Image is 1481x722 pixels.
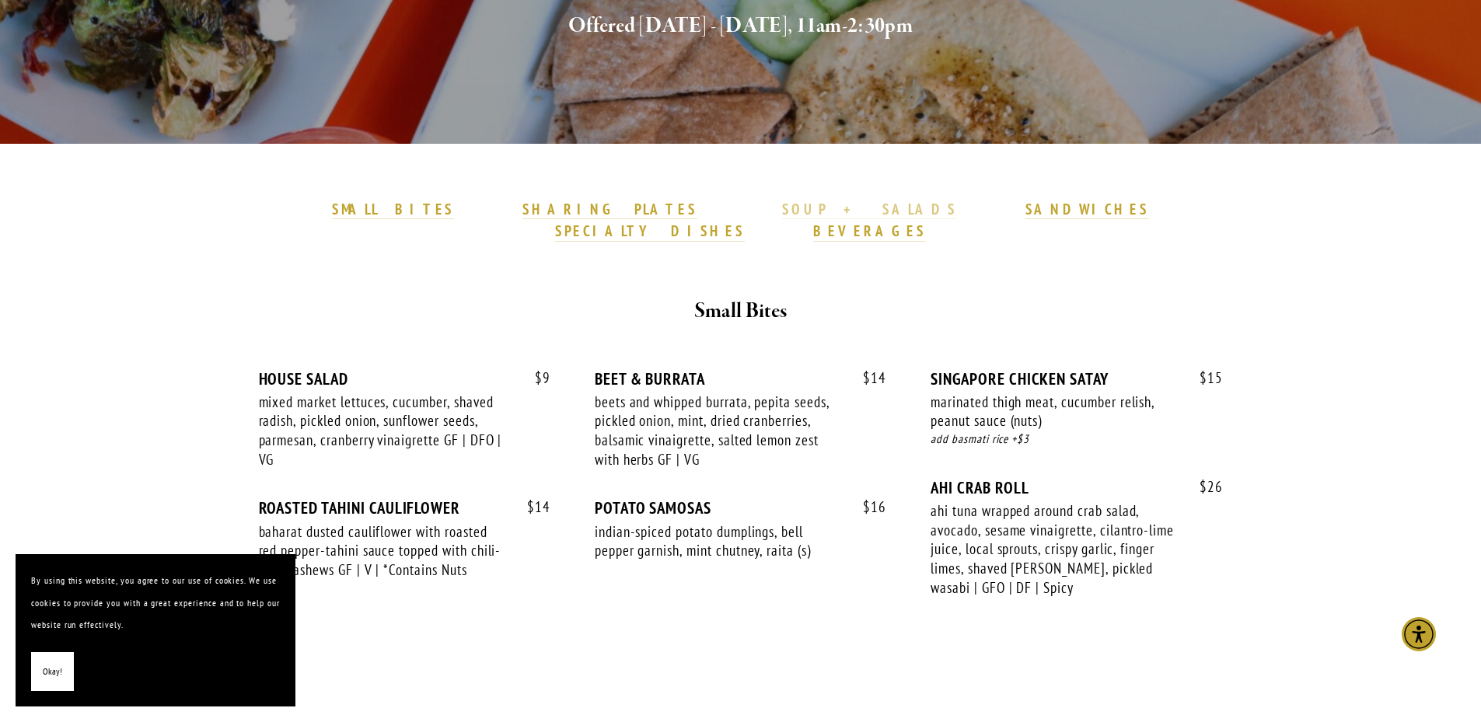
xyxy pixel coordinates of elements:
a: SMALL BITES [332,200,454,220]
span: Okay! [43,661,62,683]
div: ahi tuna wrapped around crab salad, avocado, sesame vinaigrette, cilantro-lime juice, local sprou... [931,501,1178,598]
strong: SOUP + SALADS [782,200,956,218]
a: SANDWICHES [1025,200,1150,220]
strong: SHARING PLATES [522,200,697,218]
a: SHARING PLATES [522,200,697,220]
div: indian-spiced potato dumplings, bell pepper garnish, mint chutney, raita (s) [595,522,842,560]
span: $ [535,368,543,387]
strong: SPECIALTY DISHES [555,221,745,240]
div: baharat dusted cauliflower with roasted red pepper-tahini sauce topped with chili-lime cashews GF... [259,522,506,580]
span: $ [863,497,871,516]
div: Accessibility Menu [1402,617,1436,651]
span: $ [527,497,535,516]
div: marinated thigh meat, cucumber relish, peanut sauce (nuts) [931,392,1178,431]
button: Okay! [31,652,74,692]
a: SOUP + SALADS [782,200,956,220]
div: mixed market lettuces, cucumber, shaved radish, pickled onion, sunflower seeds, parmesan, cranber... [259,392,506,469]
div: HOUSE SALAD [259,369,550,389]
strong: Small Bites [694,298,787,325]
div: ROASTED TAHINI CAULIFLOWER [259,498,550,518]
h2: Offered [DATE] - [DATE], 11am-2:30pm [288,10,1194,43]
div: SINGAPORE CHICKEN SATAY [931,369,1222,389]
div: AHI CRAB ROLL [931,478,1222,497]
strong: BEVERAGES [813,221,927,240]
span: $ [1200,368,1207,387]
a: SPECIALTY DISHES [555,221,745,242]
span: 26 [1184,478,1223,496]
div: beets and whipped burrata, pepita seeds, pickled onion, mint, dried cranberries, balsamic vinaigr... [595,392,842,469]
div: BEET & BURRATA [595,369,886,389]
span: $ [1200,477,1207,496]
span: 14 [847,369,886,387]
span: 15 [1184,369,1223,387]
strong: SANDWICHES [1025,200,1150,218]
span: 9 [519,369,550,387]
a: BEVERAGES [813,221,927,242]
span: 14 [512,498,550,516]
span: 16 [847,498,886,516]
section: Cookie banner [16,554,295,706]
span: $ [863,368,871,387]
div: POTATO SAMOSAS [595,498,886,518]
div: add basmati rice +$3 [931,431,1222,448]
p: By using this website, you agree to our use of cookies. We use cookies to provide you with a grea... [31,570,280,637]
strong: SMALL BITES [332,200,454,218]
